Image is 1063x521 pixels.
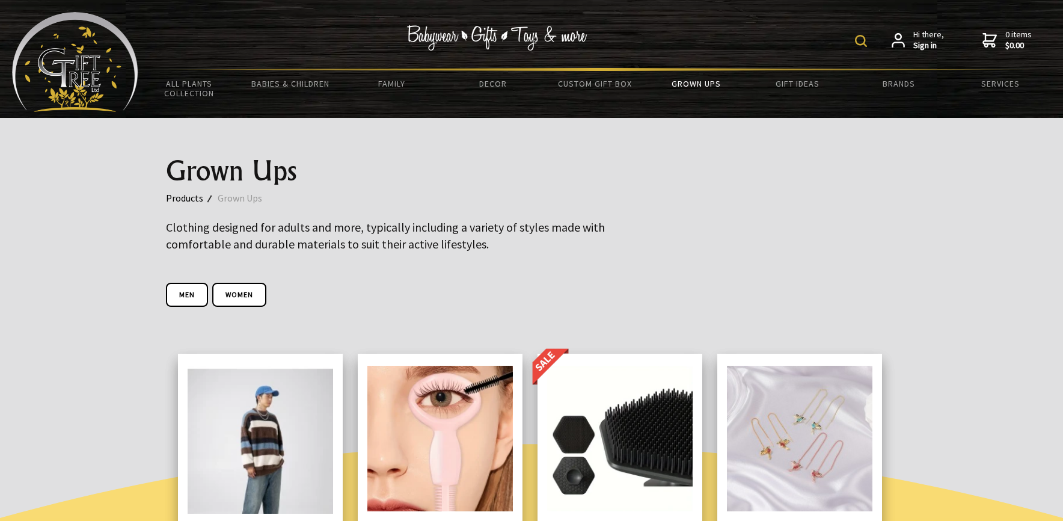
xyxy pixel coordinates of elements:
[855,35,867,47] img: product search
[166,156,897,185] h1: Grown Ups
[406,25,587,51] img: Babywear - Gifts - Toys & more
[1005,40,1032,51] strong: $0.00
[1005,29,1032,51] span: 0 items
[341,71,443,96] a: Family
[913,40,944,51] strong: Sign in
[645,71,747,96] a: Grown Ups
[218,190,277,206] a: Grown Ups
[443,71,544,96] a: Decor
[166,283,208,307] a: Men
[531,348,574,388] img: OnSale
[166,190,218,206] a: Products
[212,283,266,307] a: Women
[544,71,646,96] a: Custom Gift Box
[747,71,848,96] a: Gift Ideas
[982,29,1032,51] a: 0 items$0.00
[848,71,950,96] a: Brands
[12,12,138,112] img: Babyware - Gifts - Toys and more...
[138,71,240,106] a: All Plants Collection
[949,71,1051,96] a: Services
[892,29,944,51] a: Hi there,Sign in
[166,220,605,251] big: Clothing designed for adults and more, typically including a variety of styles made with comforta...
[913,29,944,51] span: Hi there,
[240,71,342,96] a: Babies & Children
